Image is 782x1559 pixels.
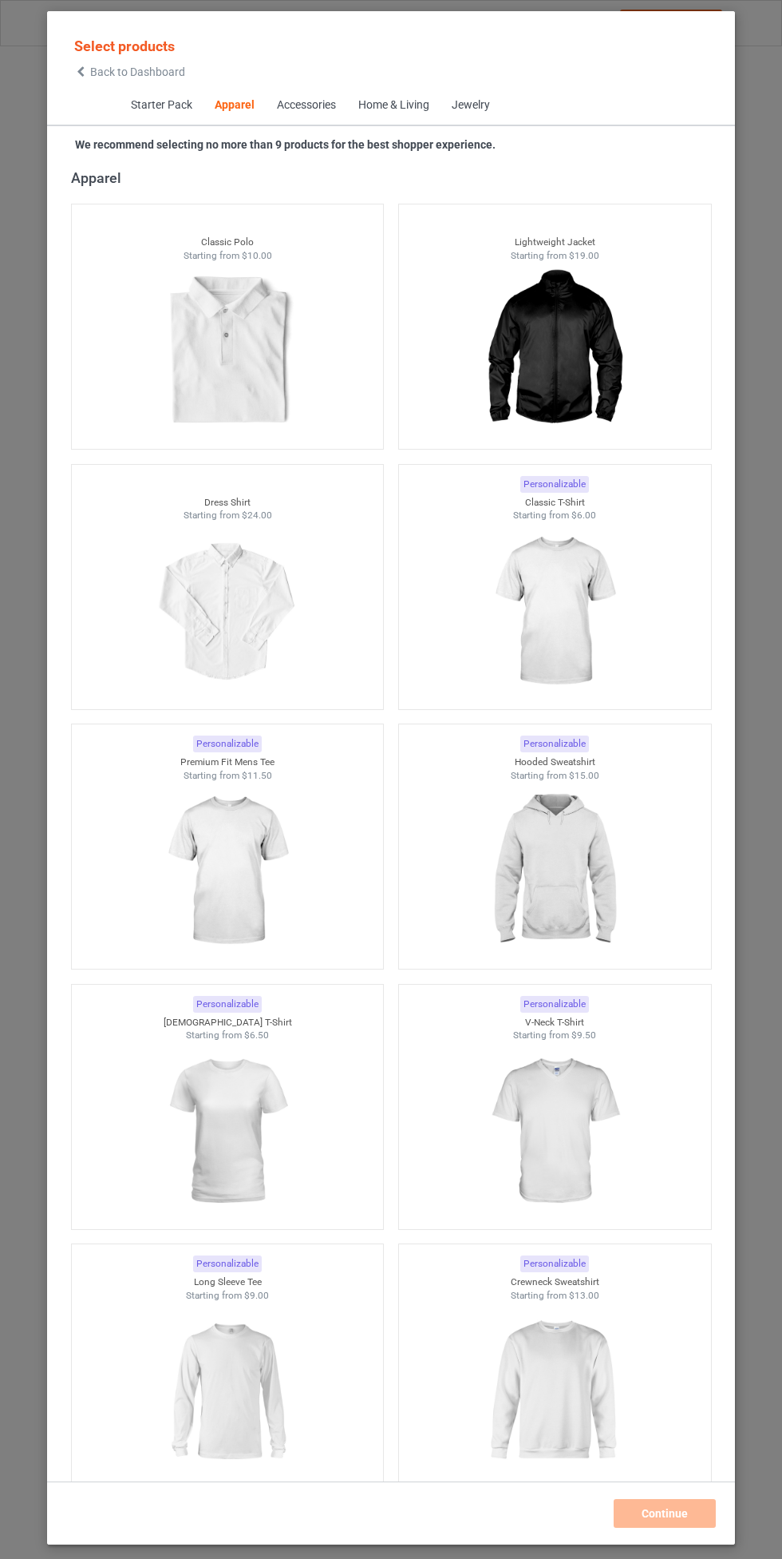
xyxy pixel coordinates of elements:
[520,996,589,1013] div: Personalizable
[483,1302,626,1481] img: regular.jpg
[72,509,384,522] div: Starting from
[156,782,298,961] img: regular.jpg
[483,1042,626,1221] img: regular.jpg
[244,1290,269,1301] span: $9.00
[90,65,185,78] span: Back to Dashboard
[241,510,271,521] span: $24.00
[569,770,599,781] span: $15.00
[193,996,262,1013] div: Personalizable
[483,262,626,441] img: regular.jpg
[451,97,489,113] div: Jewelry
[569,250,599,261] span: $19.00
[156,522,298,701] img: regular.jpg
[71,169,719,187] div: Apparel
[244,1029,269,1041] span: $6.50
[72,1275,384,1289] div: Long Sleeve Tee
[399,756,711,769] div: Hooded Sweatshirt
[483,522,626,701] img: regular.jpg
[72,769,384,783] div: Starting from
[156,1302,298,1481] img: regular.jpg
[399,509,711,522] div: Starting from
[72,249,384,263] div: Starting from
[483,782,626,961] img: regular.jpg
[357,97,429,113] div: Home & Living
[520,476,589,493] div: Personalizable
[193,1256,262,1272] div: Personalizable
[520,1256,589,1272] div: Personalizable
[571,1029,596,1041] span: $9.50
[72,1016,384,1029] div: [DEMOGRAPHIC_DATA] T-Shirt
[571,510,596,521] span: $6.00
[241,250,271,261] span: $10.00
[241,770,271,781] span: $11.50
[276,97,335,113] div: Accessories
[569,1290,599,1301] span: $13.00
[72,1029,384,1042] div: Starting from
[74,38,175,54] span: Select products
[214,97,254,113] div: Apparel
[399,496,711,510] div: Classic T-Shirt
[399,769,711,783] div: Starting from
[399,1289,711,1303] div: Starting from
[520,736,589,752] div: Personalizable
[399,1029,711,1042] div: Starting from
[399,236,711,249] div: Lightweight Jacket
[72,496,384,510] div: Dress Shirt
[399,1275,711,1289] div: Crewneck Sweatshirt
[119,86,203,125] span: Starter Pack
[72,756,384,769] div: Premium Fit Mens Tee
[399,249,711,263] div: Starting from
[156,262,298,441] img: regular.jpg
[399,1016,711,1029] div: V-Neck T-Shirt
[193,736,262,752] div: Personalizable
[72,236,384,249] div: Classic Polo
[75,138,496,151] strong: We recommend selecting no more than 9 products for the best shopper experience.
[72,1289,384,1303] div: Starting from
[156,1042,298,1221] img: regular.jpg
